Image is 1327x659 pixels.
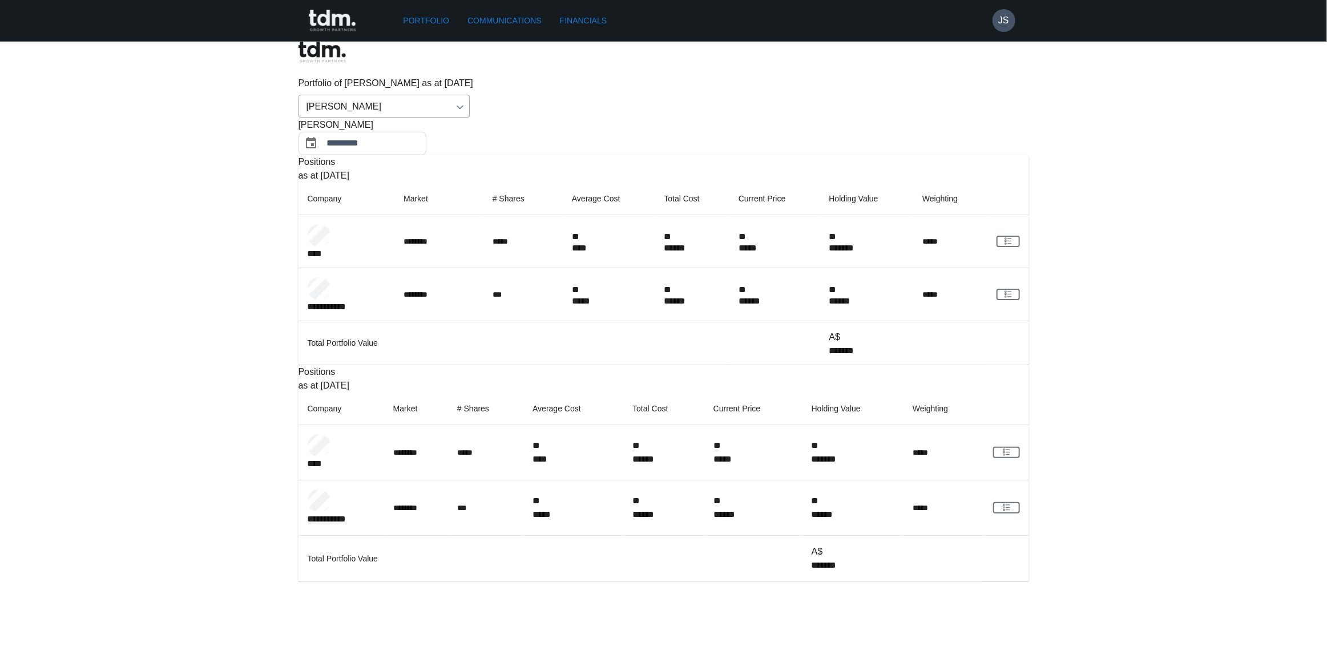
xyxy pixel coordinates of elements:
[299,76,1029,90] p: Portfolio of [PERSON_NAME] as at [DATE]
[299,321,820,365] td: Total Portfolio Value
[399,10,454,31] a: Portfolio
[998,14,1009,27] h6: JS
[904,393,984,425] th: Weighting
[812,545,894,559] p: A$
[802,393,904,425] th: Holding Value
[623,393,704,425] th: Total Cost
[299,183,395,215] th: Company
[448,393,523,425] th: # Shares
[523,393,623,425] th: Average Cost
[299,155,1029,169] p: Positions
[299,535,802,581] td: Total Portfolio Value
[913,183,987,215] th: Weighting
[299,169,1029,183] p: as at [DATE]
[655,183,729,215] th: Total Cost
[555,10,611,31] a: Financials
[1003,504,1010,511] g: rgba(16, 24, 40, 0.6
[993,502,1019,514] a: View Client Communications
[299,95,470,118] div: [PERSON_NAME]
[997,289,1019,300] a: View Client Communications
[463,10,546,31] a: Communications
[729,183,820,215] th: Current Price
[483,183,563,215] th: # Shares
[1003,449,1010,455] g: rgba(16, 24, 40, 0.6
[993,447,1019,458] a: View Client Communications
[820,183,914,215] th: Holding Value
[993,9,1015,32] button: JS
[829,330,905,344] p: A$
[394,183,483,215] th: Market
[300,132,322,155] button: Choose date, selected date is Jul 31, 2025
[299,379,1029,393] p: as at [DATE]
[563,183,655,215] th: Average Cost
[1005,291,1011,297] g: rgba(16, 24, 40, 0.6
[997,236,1019,247] a: View Client Communications
[1005,238,1011,244] g: rgba(16, 24, 40, 0.6
[704,393,802,425] th: Current Price
[299,393,384,425] th: Company
[299,365,1029,379] p: Positions
[299,118,374,132] span: [PERSON_NAME]
[384,393,448,425] th: Market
